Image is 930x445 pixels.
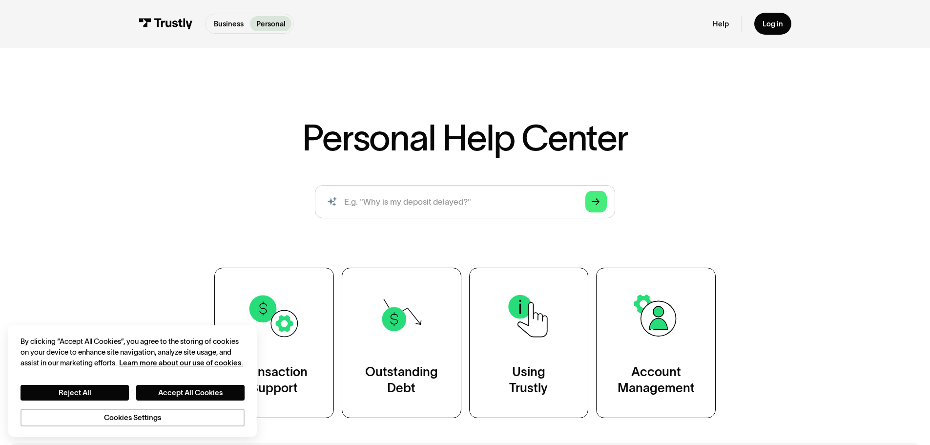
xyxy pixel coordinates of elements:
[21,336,244,369] div: By clicking “Accept All Cookies”, you agree to the storing of cookies on your device to enhance s...
[214,19,244,29] p: Business
[250,16,291,31] a: Personal
[754,13,791,35] a: Log in
[207,16,249,31] a: Business
[21,385,129,401] button: Reject All
[342,268,461,418] a: OutstandingDebt
[8,325,257,437] div: Cookie banner
[21,336,244,426] div: Privacy
[256,19,286,29] p: Personal
[302,120,627,156] h1: Personal Help Center
[469,268,589,418] a: UsingTrustly
[596,268,716,418] a: AccountManagement
[618,364,695,397] div: Account Management
[315,185,615,218] input: search
[365,364,438,397] div: Outstanding Debt
[713,19,729,28] a: Help
[136,385,245,401] button: Accept All Cookies
[241,364,308,397] div: Transaction Support
[21,409,244,426] button: Cookies Settings
[315,185,615,218] form: Search
[119,359,243,367] a: More information about your privacy, opens in a new tab
[139,18,192,29] img: Trustly Logo
[214,268,334,418] a: TransactionSupport
[763,19,783,28] div: Log in
[509,364,548,397] div: Using Trustly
